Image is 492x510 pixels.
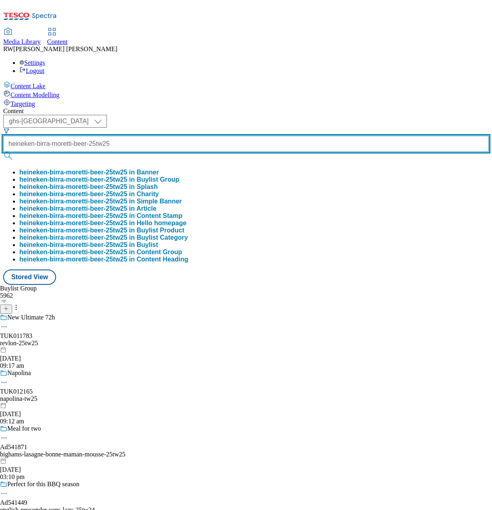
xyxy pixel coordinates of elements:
button: heineken-birra-moretti-beer-25tw25 in Content Stamp [19,212,183,220]
a: Targeting [3,99,489,108]
button: heineken-birra-moretti-beer-25tw25 in Content Group [19,249,182,256]
a: Content Modelling [3,90,489,99]
span: RW [3,46,13,52]
div: Content [3,108,489,115]
div: heineken-birra-moretti-beer-25tw25 in [19,249,182,256]
a: Content Lake [3,81,489,90]
span: Article [136,205,156,212]
button: heineken-birra-moretti-beer-25tw25 in Buylist Group [19,176,179,183]
span: Content [47,38,68,45]
span: Buylist Category [137,234,188,241]
div: heineken-birra-moretti-beer-25tw25 in [19,191,159,198]
button: heineken-birra-moretti-beer-25tw25 in Article [19,205,156,212]
div: heineken-birra-moretti-beer-25tw25 in [19,176,179,183]
button: heineken-birra-moretti-beer-25tw25 in Banner [19,169,159,176]
button: Stored View [3,270,56,285]
span: Content Lake [10,83,46,89]
input: Search [3,136,489,152]
svg: Search Filters [3,128,10,134]
a: Logout [19,67,44,74]
a: Media Library [3,29,41,46]
button: heineken-birra-moretti-beer-25tw25 in Charity [19,191,159,198]
span: Buylist Group [137,176,179,183]
a: Content [47,29,68,46]
div: heineken-birra-moretti-beer-25tw25 in [19,234,188,241]
button: heineken-birra-moretti-beer-25tw25 in Buylist Category [19,234,188,241]
div: Napolina [7,369,31,377]
button: heineken-birra-moretti-beer-25tw25 in Buylist Product [19,227,184,234]
div: Meal for two [7,425,41,432]
button: heineken-birra-moretti-beer-25tw25 in Hello homepage [19,220,186,227]
span: Content Stamp [137,212,183,219]
a: Settings [19,59,45,66]
button: heineken-birra-moretti-beer-25tw25 in Content Heading [19,256,188,263]
button: heineken-birra-moretti-beer-25tw25 in Simple Banner [19,198,182,205]
div: heineken-birra-moretti-beer-25tw25 in [19,205,156,212]
span: Media Library [3,38,41,45]
span: Content Group [137,249,182,255]
span: Content Modelling [10,91,59,98]
span: Charity [137,191,159,197]
span: [PERSON_NAME] [PERSON_NAME] [13,46,117,52]
div: heineken-birra-moretti-beer-25tw25 in [19,227,184,234]
button: heineken-birra-moretti-beer-25tw25 in Buylist [19,241,158,249]
div: New Ultimate 72h [7,314,55,321]
div: Perfect for this BBQ season [7,481,79,488]
div: heineken-birra-moretti-beer-25tw25 in [19,212,183,220]
span: Targeting [10,100,35,107]
button: heineken-birra-moretti-beer-25tw25 in Splash [19,183,158,191]
span: Buylist Product [137,227,184,234]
